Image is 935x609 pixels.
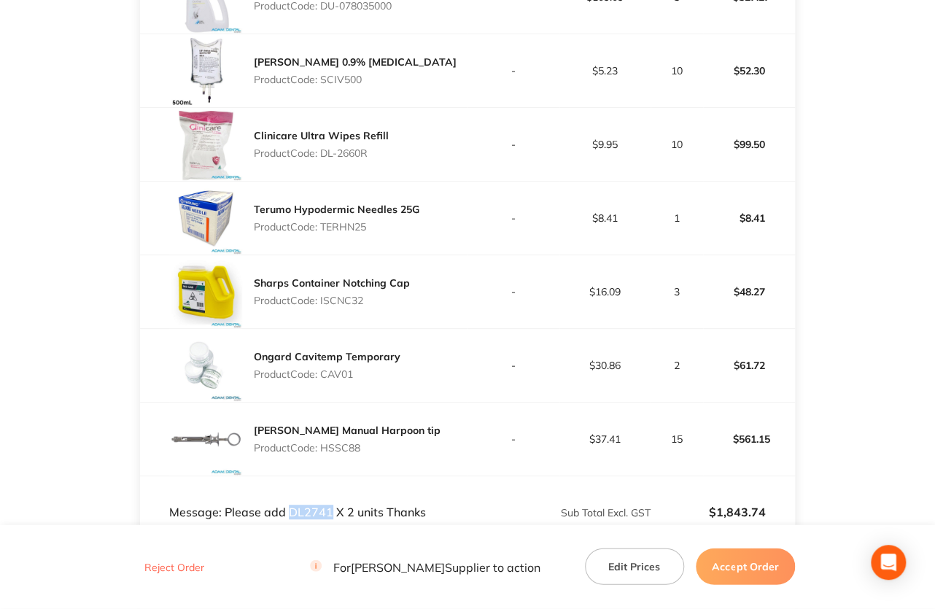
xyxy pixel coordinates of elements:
p: $30.86 [560,360,651,371]
img: amc2ZWRxcA [169,255,242,328]
p: 3 [651,286,702,298]
a: [PERSON_NAME] Manual Harpoon tip [254,424,441,437]
p: 10 [651,65,702,77]
p: 10 [651,139,702,150]
p: $99.50 [704,127,794,162]
p: - [468,139,559,150]
p: $61.72 [704,348,794,383]
p: Product Code: CAV01 [254,368,400,380]
p: - [468,65,559,77]
td: Message: Please add DL2741 X 2 units Thanks [140,476,467,520]
button: Edit Prices [585,548,684,585]
img: c2szZmhxNA [169,182,242,255]
div: Open Intercom Messenger [871,545,906,580]
a: Terumo Hypodermic Needles 25G [254,203,419,216]
p: $37.41 [560,433,651,445]
p: Product Code: DL-2660R [254,147,389,159]
p: Sub Total Excl. GST [468,507,650,519]
p: $5.23 [560,65,651,77]
p: - [468,286,559,298]
p: Product Code: TERHN25 [254,221,419,233]
p: Product Code: SCIV500 [254,74,457,85]
p: For [PERSON_NAME] Supplier to action [310,560,540,574]
img: MWw2dzljOQ [169,329,242,402]
img: enJ2eG1pNQ [169,403,242,476]
button: Reject Order [140,561,209,574]
a: Ongard Cavitemp Temporary [254,350,400,363]
p: $1,843.74 [651,505,765,519]
p: - [468,433,559,445]
button: Accept Order [696,548,795,585]
p: $16.09 [560,286,651,298]
p: $48.27 [704,274,794,309]
p: $8.41 [704,201,794,236]
p: $561.15 [704,422,794,457]
p: - [468,212,559,224]
p: 1 [651,212,702,224]
p: Product Code: ISCNC32 [254,295,410,306]
img: OHUwYnd2aA [169,108,242,181]
p: 2 [651,360,702,371]
p: $8.41 [560,212,651,224]
p: $52.30 [704,53,794,88]
a: [PERSON_NAME] 0.9% [MEDICAL_DATA] [254,55,457,69]
p: $9.95 [560,139,651,150]
p: 15 [651,433,702,445]
img: MzlrYzRpMA [169,34,242,107]
p: Product Code: HSSC88 [254,442,441,454]
a: Sharps Container Notching Cap [254,276,410,290]
p: - [468,360,559,371]
a: Clinicare Ultra Wipes Refill [254,129,389,142]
